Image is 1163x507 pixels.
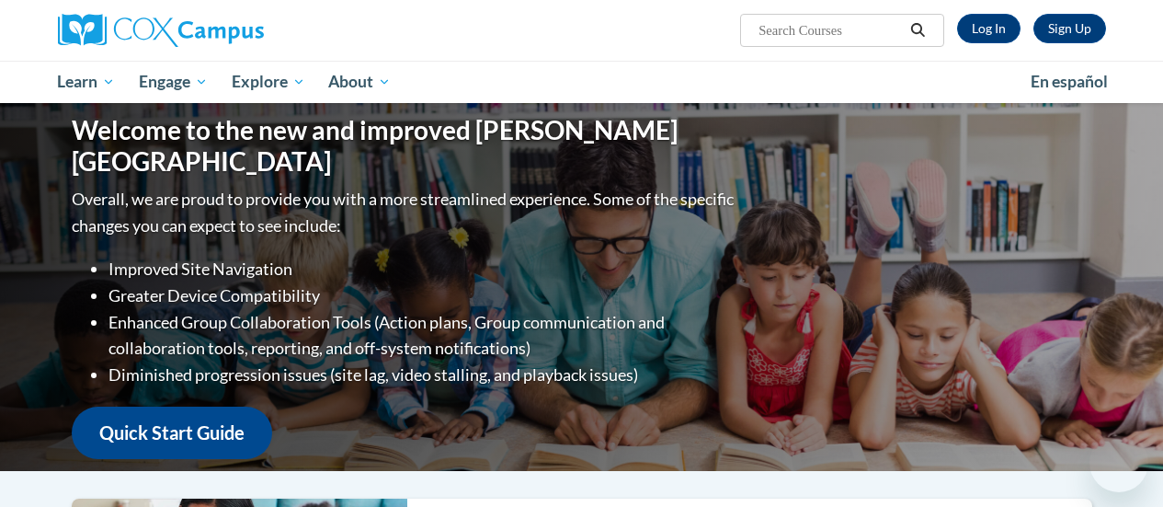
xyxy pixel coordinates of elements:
[72,115,738,177] h1: Welcome to the new and improved [PERSON_NAME][GEOGRAPHIC_DATA]
[127,61,220,103] a: Engage
[904,19,931,41] button: Search
[58,14,264,47] img: Cox Campus
[139,71,208,93] span: Engage
[328,71,391,93] span: About
[232,71,305,93] span: Explore
[316,61,403,103] a: About
[108,309,738,363] li: Enhanced Group Collaboration Tools (Action plans, Group communication and collaboration tools, re...
[72,407,272,459] a: Quick Start Guide
[57,71,115,93] span: Learn
[1089,433,1148,492] iframe: Button to launch messaging window
[108,362,738,388] li: Diminished progression issues (site lag, video stalling, and playback issues)
[1033,14,1106,43] a: Register
[108,256,738,282] li: Improved Site Navigation
[757,19,904,41] input: Search Courses
[957,14,1020,43] a: Log In
[58,14,389,47] a: Cox Campus
[108,282,738,309] li: Greater Device Compatibility
[220,61,317,103] a: Explore
[44,61,1120,103] div: Main menu
[72,186,738,239] p: Overall, we are proud to provide you with a more streamlined experience. Some of the specific cha...
[1031,72,1108,91] span: En español
[1019,63,1120,101] a: En español
[46,61,128,103] a: Learn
